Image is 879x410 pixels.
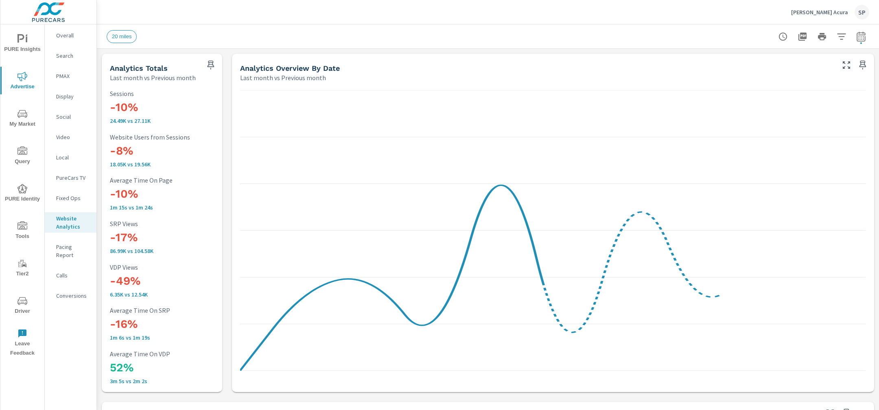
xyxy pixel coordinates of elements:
div: PureCars TV [45,172,96,184]
div: Fixed Ops [45,192,96,204]
div: Search [45,50,96,62]
div: SP [855,5,869,20]
div: Video [45,131,96,143]
p: Last month vs Previous month [240,73,326,83]
p: Local [56,153,90,161]
h3: -10% [110,187,217,201]
span: Save this to your personalized report [856,59,869,72]
div: Overall [45,29,96,41]
span: Driver [3,296,42,316]
p: Social [56,113,90,121]
button: Make Fullscreen [840,59,853,72]
button: Print Report [814,28,830,45]
p: Pacing Report [56,243,90,259]
div: Local [45,151,96,164]
p: Average Time On VDP [110,350,217,358]
p: Average Time On SRP [110,307,217,314]
h3: -16% [110,317,217,331]
h3: 52% [110,361,217,375]
p: Last month vs Previous month [110,73,196,83]
div: PMAX [45,70,96,82]
div: Calls [45,269,96,281]
span: Save this to your personalized report [204,59,217,72]
span: PURE Insights [3,34,42,54]
div: nav menu [0,24,44,361]
p: 1m 6s vs 1m 19s [110,334,217,341]
span: Leave Feedback [3,329,42,358]
div: Social [45,111,96,123]
p: 24,490 vs 27,111 [110,118,217,124]
p: Video [56,133,90,141]
span: Tools [3,221,42,241]
p: Conversions [56,292,90,300]
div: Conversions [45,290,96,302]
h5: Analytics Overview By Date [240,64,340,72]
p: Search [56,52,90,60]
p: Sessions [110,90,217,97]
h5: Analytics Totals [110,64,168,72]
p: PureCars TV [56,174,90,182]
p: 18,047 vs 19,562 [110,161,217,168]
button: Apply Filters [833,28,850,45]
p: Display [56,92,90,100]
p: PMAX [56,72,90,80]
p: Average Time On Page [110,177,217,184]
span: Tier2 [3,259,42,279]
div: Pacing Report [45,241,96,261]
div: Website Analytics [45,212,96,233]
h3: -49% [110,274,217,288]
h3: -17% [110,231,217,244]
p: [PERSON_NAME] Acura [791,9,848,16]
span: Query [3,146,42,166]
p: Fixed Ops [56,194,90,202]
button: "Export Report to PDF" [794,28,811,45]
p: Website Analytics [56,214,90,231]
span: Advertise [3,72,42,92]
p: 3m 5s vs 2m 2s [110,378,217,384]
p: Overall [56,31,90,39]
h3: -8% [110,144,217,158]
p: 6,353 vs 12,539 [110,291,217,298]
span: PURE Identity [3,184,42,204]
span: My Market [3,109,42,129]
p: 1m 15s vs 1m 24s [110,204,217,211]
p: SRP Views [110,220,217,227]
div: Display [45,90,96,102]
button: Select Date Range [853,28,869,45]
p: Website Users from Sessions [110,133,217,141]
h3: -10% [110,100,217,114]
p: 86,987 vs 104,578 [110,248,217,254]
p: VDP Views [110,264,217,271]
span: 20 miles [107,33,136,39]
p: Calls [56,271,90,279]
